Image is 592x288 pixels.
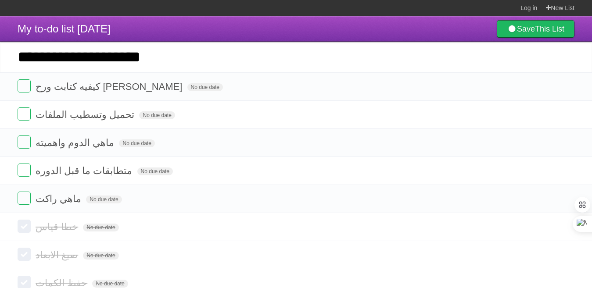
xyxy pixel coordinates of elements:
[139,111,175,119] span: No due date
[18,192,31,205] label: Done
[119,139,154,147] span: No due date
[36,193,83,204] span: ماهي راكت
[18,79,31,92] label: Done
[18,248,31,261] label: Done
[36,221,80,232] span: خطا قياس
[18,107,31,121] label: Done
[497,20,574,38] a: SaveThis List
[36,109,136,120] span: تحميل وتسطيب الملفات
[36,249,80,260] span: صيغ الابعاد
[18,220,31,233] label: Done
[36,81,184,92] span: كيفيه كتابت ورح [PERSON_NAME]
[137,167,173,175] span: No due date
[18,23,111,35] span: My to-do list [DATE]
[92,280,128,288] span: No due date
[187,83,223,91] span: No due date
[83,252,118,260] span: No due date
[535,25,564,33] b: This List
[18,164,31,177] label: Done
[36,137,116,148] span: ماهي الدوم واهميته
[36,165,134,176] span: متطابقات ما قبل الدوره
[86,196,122,203] span: No due date
[18,135,31,149] label: Done
[83,224,118,231] span: No due date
